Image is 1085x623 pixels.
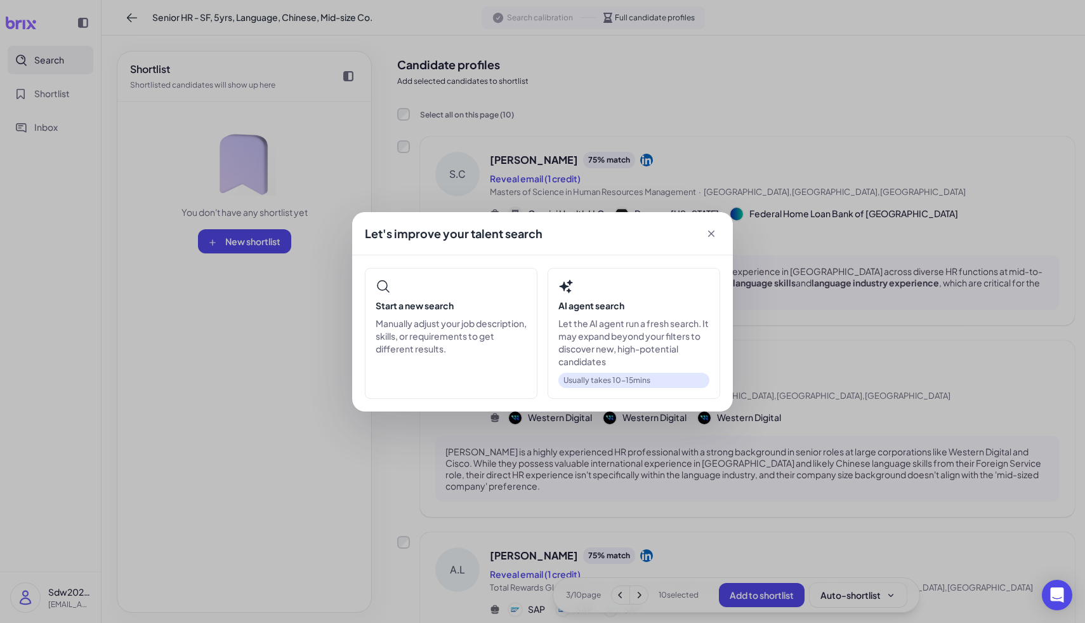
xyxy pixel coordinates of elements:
[365,226,542,241] span: Let's improve your talent search
[558,317,709,368] p: Let the AI agent run a fresh search. It may expand beyond your filters to discover new, high-pote...
[558,299,709,312] h3: AI agent search
[1042,580,1072,610] div: Open Intercom Messenger
[376,299,527,312] h3: Start a new search
[376,317,527,355] p: Manually adjust your job description, skills, or requirements to get different results.
[558,373,709,388] div: Usually takes 10-15mins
